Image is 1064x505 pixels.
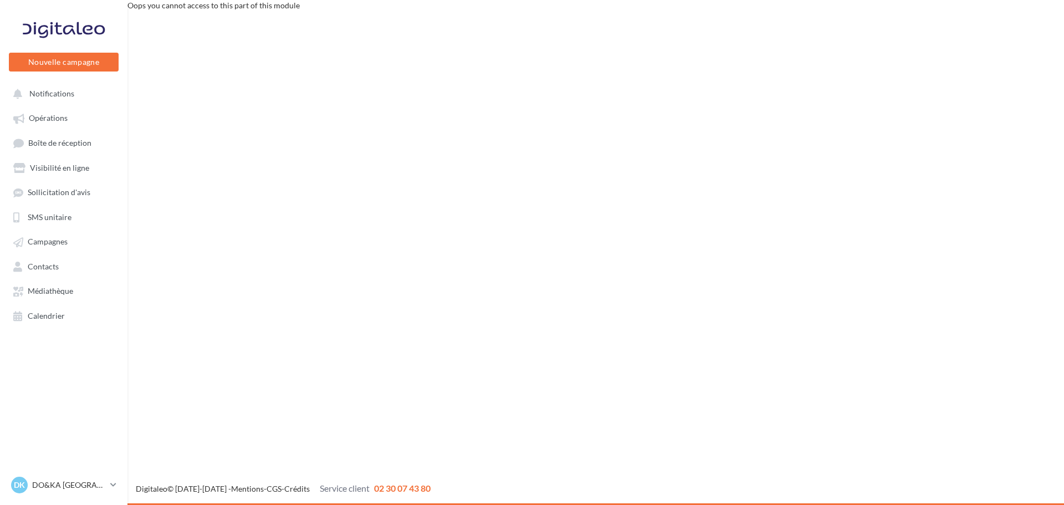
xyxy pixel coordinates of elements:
[28,287,73,296] span: Médiathèque
[7,108,121,127] a: Opérations
[29,114,68,123] span: Opérations
[136,484,431,493] span: © [DATE]-[DATE] - - -
[267,484,282,493] a: CGS
[127,1,300,10] span: Oops you cannot access to this part of this module
[231,484,264,493] a: Mentions
[28,188,90,197] span: Sollicitation d'avis
[29,89,74,98] span: Notifications
[320,483,370,493] span: Service client
[28,262,59,271] span: Contacts
[7,231,121,251] a: Campagnes
[7,182,121,202] a: Sollicitation d'avis
[136,484,167,493] a: Digitaleo
[14,480,25,491] span: DK
[28,311,65,320] span: Calendrier
[32,480,106,491] p: DO&KA [GEOGRAPHIC_DATA]
[7,256,121,276] a: Contacts
[28,237,68,247] span: Campagnes
[9,53,119,72] button: Nouvelle campagne
[7,305,121,325] a: Calendrier
[9,475,119,496] a: DK DO&KA [GEOGRAPHIC_DATA]
[28,138,91,147] span: Boîte de réception
[30,163,89,172] span: Visibilité en ligne
[7,280,121,300] a: Médiathèque
[7,132,121,153] a: Boîte de réception
[28,212,71,222] span: SMS unitaire
[7,207,121,227] a: SMS unitaire
[7,83,116,103] button: Notifications
[374,483,431,493] span: 02 30 07 43 80
[7,157,121,177] a: Visibilité en ligne
[284,484,310,493] a: Crédits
